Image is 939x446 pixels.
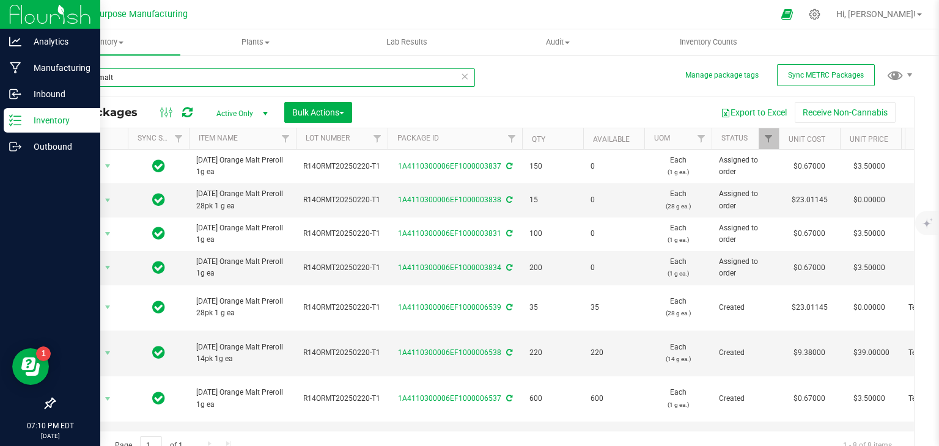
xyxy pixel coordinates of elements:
[529,228,576,239] span: 100
[652,166,704,178] p: (1 g ea.)
[303,302,380,313] span: R14ORMT20250220-T1
[100,345,116,362] span: select
[789,135,825,144] a: Unit Cost
[196,387,289,410] span: [DATE] Orange Malt Preroll 1g ea
[21,113,95,128] p: Inventory
[100,390,116,408] span: select
[138,134,185,142] a: Sync Status
[196,188,289,211] span: [DATE] Orange Malt Preroll 28pk 1 g ea
[152,225,165,242] span: In Sync
[196,342,289,365] span: [DATE] Orange Malt Preroll 14pk 1g ea
[779,285,840,331] td: $23.01145
[691,128,712,149] a: Filter
[719,155,771,178] span: Assigned to order
[482,29,633,55] a: Audit
[719,222,771,246] span: Assigned to order
[591,262,637,274] span: 0
[652,342,704,365] span: Each
[504,196,512,204] span: Sync from Compliance System
[29,37,180,48] span: Inventory
[777,64,875,86] button: Sync METRC Packages
[652,268,704,279] p: (1 g ea.)
[196,256,289,279] span: [DATE] Orange Malt Preroll 1g ea
[504,303,512,312] span: Sync from Compliance System
[21,87,95,101] p: Inbound
[652,256,704,279] span: Each
[591,161,637,172] span: 0
[504,394,512,403] span: Sync from Compliance System
[398,162,501,170] a: 1A4110300006EF1000003837
[9,114,21,126] inline-svg: Inventory
[6,431,95,441] p: [DATE]
[199,134,238,142] a: Item Name
[169,128,189,149] a: Filter
[652,222,704,246] span: Each
[181,37,331,48] span: Plants
[483,37,633,48] span: Audit
[100,225,116,243] span: select
[850,135,888,144] a: Unit Price
[593,135,630,144] a: Available
[529,161,576,172] span: 150
[152,259,165,276] span: In Sync
[773,2,801,26] span: Open Ecommerce Menu
[6,420,95,431] p: 07:10 PM EDT
[152,390,165,407] span: In Sync
[303,347,380,359] span: R14ORMT20250220-T1
[9,141,21,153] inline-svg: Outbound
[504,162,512,170] span: Sync from Compliance System
[652,188,704,211] span: Each
[152,344,165,361] span: In Sync
[529,194,576,206] span: 15
[847,191,891,209] span: $0.00000
[152,158,165,175] span: In Sync
[29,29,180,55] a: Inventory
[370,37,444,48] span: Lab Results
[847,158,891,175] span: $3.50000
[284,102,352,123] button: Bulk Actions
[196,296,289,319] span: [DATE] Orange Malt Preroll 28pk 1 g ea
[847,390,891,408] span: $3.50000
[276,128,296,149] a: Filter
[367,128,388,149] a: Filter
[21,139,95,154] p: Outbound
[9,62,21,74] inline-svg: Manufacturing
[779,183,840,217] td: $23.01145
[652,200,704,212] p: (28 g ea.)
[663,37,754,48] span: Inventory Counts
[795,102,896,123] button: Receive Non-Cannabis
[9,88,21,100] inline-svg: Inbound
[100,259,116,276] span: select
[719,188,771,211] span: Assigned to order
[303,393,380,404] span: R14ORMT20250220-T1
[719,393,771,404] span: Created
[21,34,95,49] p: Analytics
[152,191,165,208] span: In Sync
[152,299,165,316] span: In Sync
[721,134,748,142] a: Status
[100,158,116,175] span: select
[529,302,576,313] span: 35
[779,376,840,422] td: $0.67000
[633,29,784,55] a: Inventory Counts
[591,347,637,359] span: 220
[847,299,891,316] span: $0.00000
[196,155,289,178] span: [DATE] Orange Malt Preroll 1g ea
[303,194,380,206] span: R14ORMT20250220-T1
[532,135,545,144] a: Qty
[398,394,501,403] a: 1A4110300006EF1000006537
[504,348,512,357] span: Sync from Compliance System
[502,128,522,149] a: Filter
[529,347,576,359] span: 220
[847,259,891,277] span: $3.50000
[36,346,51,361] iframe: Resource center unread badge
[12,348,49,385] iframe: Resource center
[398,229,501,238] a: 1A4110300006EF1000003831
[306,134,350,142] a: Lot Number
[847,225,891,243] span: $3.50000
[504,229,512,238] span: Sync from Compliance System
[529,262,576,274] span: 200
[62,9,188,20] span: Greater Purpose Manufacturing
[54,68,475,87] input: Search Package ID, Item Name, SKU, Lot or Part Number...
[713,102,795,123] button: Export to Excel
